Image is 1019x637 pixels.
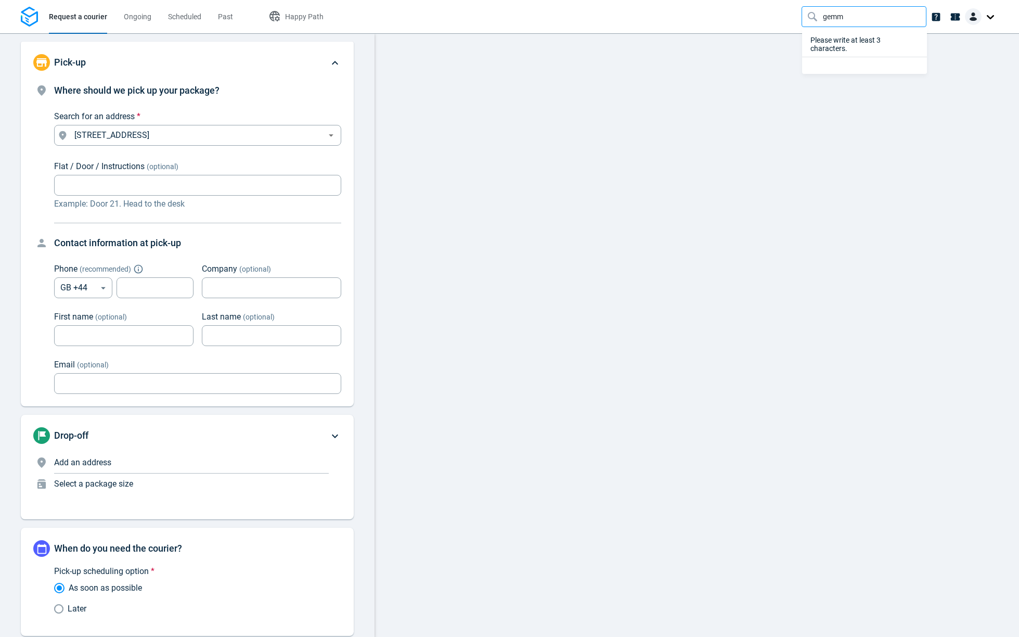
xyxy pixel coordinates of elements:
[54,566,149,576] span: Pick-up scheduling option
[285,12,324,21] span: Happy Path
[69,582,142,594] span: As soon as possible
[823,7,907,27] input: Find your Package
[21,415,354,519] div: Drop-offAdd an addressSelect a package size
[54,360,75,370] span: Email
[54,479,133,489] span: Select a package size
[202,264,237,274] span: Company
[135,266,141,272] button: Explain "Recommended"
[77,361,109,369] span: (optional)
[54,457,111,467] span: Add an address
[810,62,919,69] span: Your data history is limited to 90 days.
[54,111,135,121] span: Search for an address
[95,313,127,321] span: (optional)
[243,313,275,321] span: (optional)
[218,12,233,21] span: Past
[325,129,338,142] button: Open
[54,198,341,210] p: Example: Door 21. Head to the desk
[54,264,78,274] span: Phone
[124,12,151,21] span: Ongoing
[21,83,354,406] div: Pick-up
[54,277,112,298] div: GB +44
[54,236,341,250] h4: Contact information at pick-up
[54,312,93,322] span: First name
[80,265,131,273] span: ( recommended )
[54,57,86,68] span: Pick-up
[49,12,107,21] span: Request a courier
[54,543,182,554] span: When do you need the courier?
[965,8,982,25] img: Client
[21,7,38,27] img: Logo
[810,36,881,53] span: Please write at least 3 characters.
[239,265,271,273] span: (optional)
[21,42,354,83] div: Pick-up
[202,312,241,322] span: Last name
[168,12,201,21] span: Scheduled
[54,430,88,441] span: Drop-off
[54,85,220,96] span: Where should we pick up your package?
[147,162,178,171] span: (optional)
[68,603,86,615] span: Later
[54,161,145,171] span: Flat / Door / Instructions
